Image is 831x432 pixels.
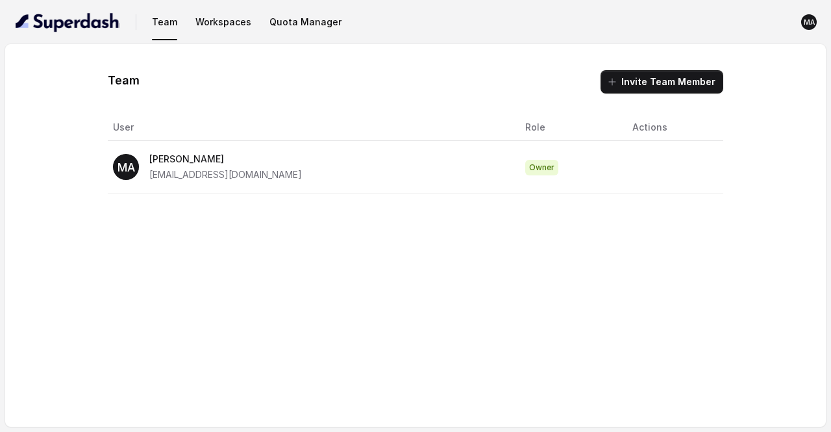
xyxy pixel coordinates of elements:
[804,18,815,27] text: MA
[525,160,558,175] span: Owner
[190,10,256,34] button: Workspaces
[147,10,182,34] button: Team
[118,160,135,174] text: MA
[149,151,302,167] p: [PERSON_NAME]
[108,114,515,141] th: User
[108,70,140,91] h1: Team
[515,114,622,141] th: Role
[16,12,120,32] img: light.svg
[601,70,723,94] button: Invite Team Member
[622,114,723,141] th: Actions
[264,10,347,34] button: Quota Manager
[149,169,302,180] span: [EMAIL_ADDRESS][DOMAIN_NAME]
